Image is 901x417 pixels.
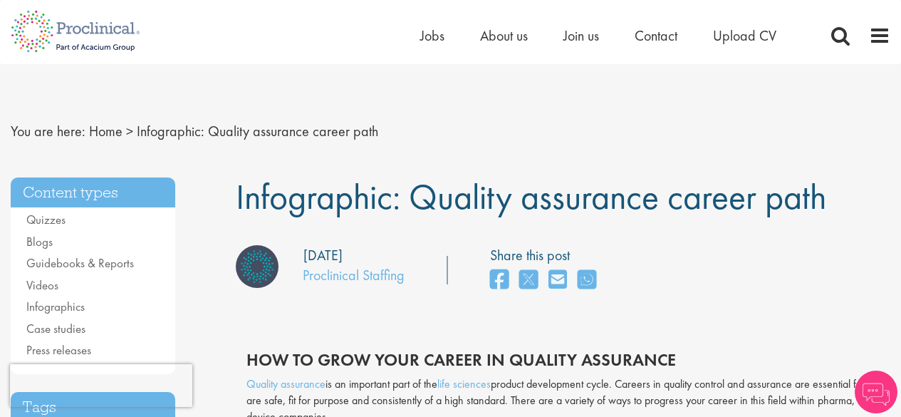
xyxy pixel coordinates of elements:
img: Chatbot [855,371,897,413]
a: breadcrumb link [89,122,123,140]
a: share on twitter [519,265,538,296]
a: About us [480,26,528,45]
a: Upload CV [713,26,776,45]
a: Videos [26,277,58,293]
a: Guidebooks & Reports [26,255,134,271]
a: share on facebook [490,265,509,296]
a: Proclinical Staffing [303,266,405,284]
a: Blogs [26,234,53,249]
a: Infographics [26,299,85,314]
h3: Content types [11,177,175,208]
a: Press releases [26,342,91,358]
a: Contact [635,26,677,45]
span: You are here: [11,122,85,140]
a: Jobs [420,26,444,45]
a: share on email [548,265,567,296]
a: share on whats app [578,265,596,296]
a: Quality assurance [246,376,325,391]
a: Case studies [26,321,85,336]
img: Proclinical Staffing [236,245,278,288]
a: Quizzes [26,212,66,227]
a: life sciences [437,376,491,391]
label: Share this post [490,245,603,266]
iframe: reCAPTCHA [10,364,192,407]
span: > [126,122,133,140]
a: Join us [563,26,599,45]
span: Infographic: Quality assurance career path [236,174,826,220]
span: Infographic: Quality assurance career path [137,122,378,140]
div: [DATE] [303,245,343,266]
